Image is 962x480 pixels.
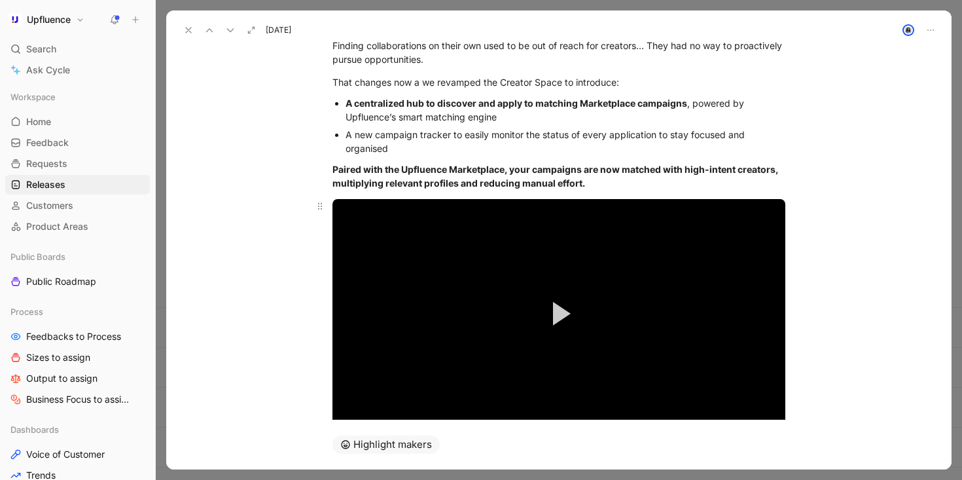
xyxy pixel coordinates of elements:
a: Feedback [5,133,150,153]
div: Workspace [5,87,150,107]
span: Output to assign [26,372,98,385]
span: Search [26,41,56,57]
span: Feedbacks to Process [26,330,121,343]
a: Home [5,112,150,132]
button: Highlight makers [332,435,440,454]
span: Feedback [26,136,69,149]
span: Process [10,305,43,318]
span: Public Boards [10,250,65,263]
a: Business Focus to assign [5,390,150,409]
span: Public Roadmap [26,275,96,288]
span: Releases [26,178,65,191]
span: Product Areas [26,220,88,233]
a: Releases [5,175,150,194]
div: Public BoardsPublic Roadmap [5,247,150,291]
div: That changes now a we revamped the Creator Space to introduce: [332,75,785,89]
span: Home [26,115,51,128]
strong: Paired with the Upfluence Marketplace, your campaigns are now matched with high-intent creators, ... [332,164,780,189]
a: Customers [5,196,150,215]
span: Requests [26,157,67,170]
span: Dashboards [10,423,59,436]
button: Play Video [529,284,588,343]
span: Voice of Customer [26,448,105,461]
div: Process [5,302,150,322]
span: Customers [26,199,73,212]
a: Sizes to assign [5,348,150,367]
a: Voice of Customer [5,445,150,464]
div: Dashboards [5,420,150,439]
button: UpfluenceUpfluence [5,10,88,29]
a: Product Areas [5,217,150,236]
img: avatar [904,26,913,35]
div: Video Player [332,199,785,428]
div: , powered by Upfluence’s smart matching engine [346,96,785,124]
a: Requests [5,154,150,174]
span: [DATE] [266,25,291,35]
a: Output to assign [5,369,150,388]
a: Ask Cycle [5,60,150,80]
span: Business Focus to assign [26,393,132,406]
div: A new campaign tracker to easily monitor the status of every application to stay focused and orga... [346,128,785,155]
div: Public Boards [5,247,150,267]
span: Workspace [10,90,56,103]
a: Feedbacks to Process [5,327,150,346]
div: ProcessFeedbacks to ProcessSizes to assignOutput to assignBusiness Focus to assign [5,302,150,409]
h1: Upfluence [27,14,71,26]
div: Search [5,39,150,59]
img: Upfluence [9,13,22,26]
span: Ask Cycle [26,62,70,78]
a: Public Roadmap [5,272,150,291]
span: Sizes to assign [26,351,90,364]
div: Finding collaborations on their own used to be out of reach for creators… They had no way to proa... [332,39,785,66]
strong: A centralized hub to discover and apply to matching Marketplace campaigns [346,98,687,109]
